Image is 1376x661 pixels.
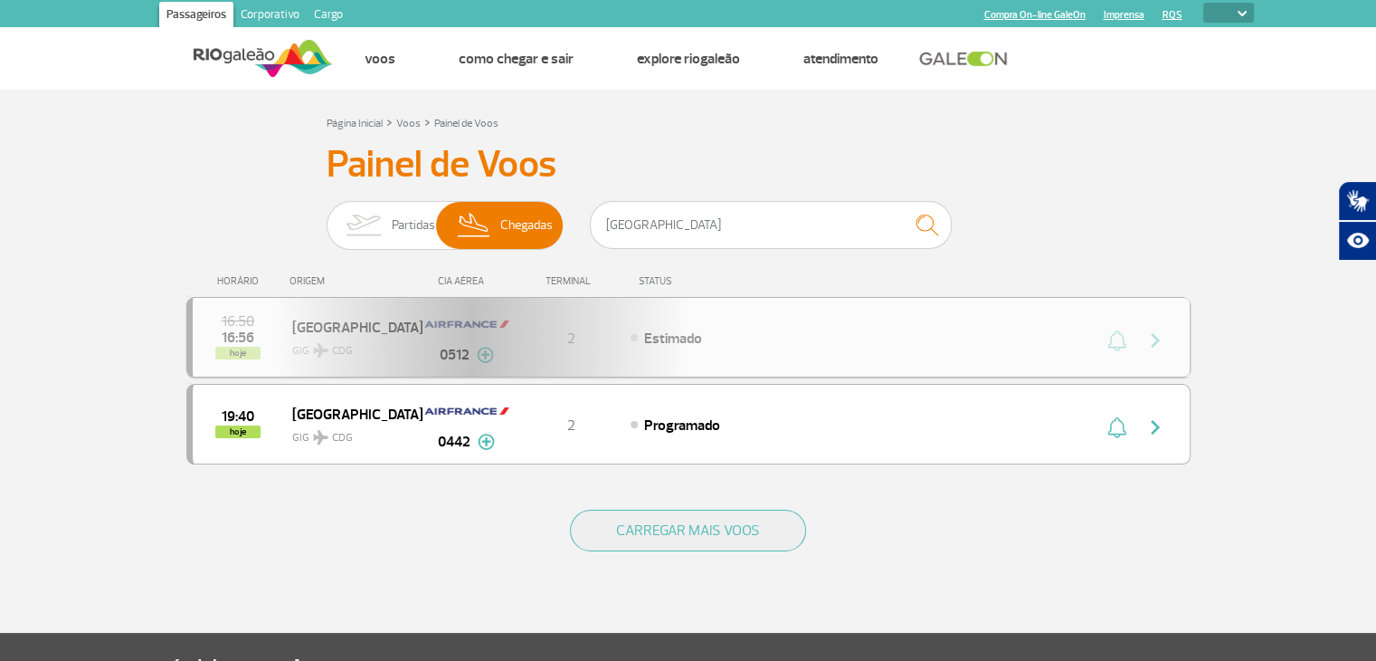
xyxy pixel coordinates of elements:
span: 2025-09-26 19:40:00 [222,410,254,423]
a: RQS [1162,9,1182,21]
div: Plugin de acessibilidade da Hand Talk. [1338,181,1376,261]
span: hoje [215,426,261,438]
span: 0442 [438,431,470,453]
img: slider-embarque [335,202,392,249]
a: Passageiros [159,2,233,31]
span: Programado [644,417,720,435]
div: ORIGEM [289,275,422,287]
img: destiny_airplane.svg [313,430,328,445]
span: CDG [332,430,353,446]
div: STATUS [630,275,777,287]
div: CIA AÉREA [422,275,512,287]
img: sino-painel-voo.svg [1107,417,1126,438]
a: Voos [365,50,395,68]
button: CARREGAR MAIS VOOS [570,510,806,551]
span: GIG [292,420,408,446]
div: TERMINAL [512,275,630,287]
button: Abrir recursos assistivos. [1338,221,1376,261]
span: Chegadas [500,202,553,249]
span: Partidas [392,202,435,249]
span: 2 [567,417,575,435]
h3: Painel de Voos [327,142,1050,187]
a: Voos [396,117,421,130]
a: Explore RIOgaleão [637,50,740,68]
input: Voo, cidade ou cia aérea [590,201,952,249]
a: Compra On-line GaleOn [984,9,1086,21]
img: seta-direita-painel-voo.svg [1144,417,1166,438]
a: > [424,111,431,132]
a: Cargo [307,2,350,31]
a: Imprensa [1104,9,1144,21]
a: Atendimento [803,50,878,68]
button: Abrir tradutor de língua de sinais. [1338,181,1376,221]
img: mais-info-painel-voo.svg [478,434,495,450]
span: [GEOGRAPHIC_DATA] [292,402,408,426]
a: Página Inicial [327,117,383,130]
a: > [386,111,393,132]
img: slider-desembarque [448,202,501,249]
a: Como chegar e sair [459,50,574,68]
div: HORÁRIO [192,275,290,287]
a: Corporativo [233,2,307,31]
a: Painel de Voos [434,117,498,130]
